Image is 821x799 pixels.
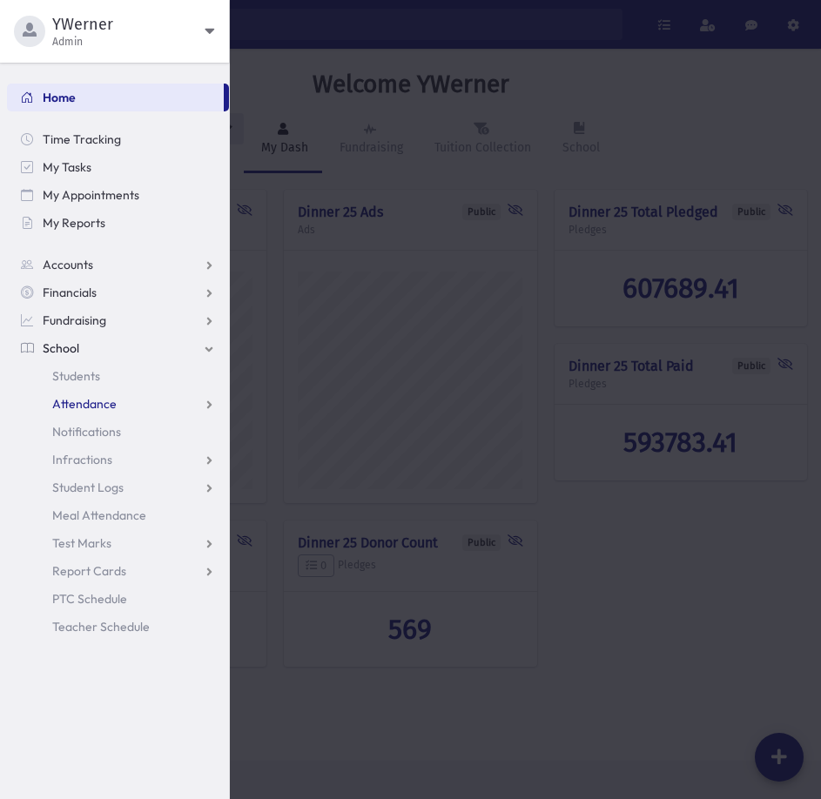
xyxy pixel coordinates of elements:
a: Students [7,362,229,390]
a: Teacher Schedule [7,613,229,641]
a: Time Tracking [7,125,229,153]
span: Students [52,368,100,384]
span: Admin [52,35,205,49]
span: Notifications [52,424,121,440]
a: Infractions [7,446,229,473]
span: Fundraising [43,312,106,328]
span: Test Marks [52,535,111,551]
span: My Reports [43,215,105,231]
a: PTC Schedule [7,585,229,613]
span: Home [43,90,76,105]
a: My Appointments [7,181,229,209]
a: Fundraising [7,306,229,334]
a: My Tasks [7,153,229,181]
span: Attendance [52,396,117,412]
a: Test Marks [7,529,229,557]
span: Teacher Schedule [52,619,150,634]
span: Time Tracking [43,131,121,147]
a: Home [7,84,224,111]
span: My Appointments [43,187,139,203]
span: PTC Schedule [52,591,127,607]
a: Meal Attendance [7,501,229,529]
a: My Reports [7,209,229,237]
a: Attendance [7,390,229,418]
span: My Tasks [43,159,91,175]
a: Student Logs [7,473,229,501]
span: Meal Attendance [52,507,146,523]
span: Financials [43,285,97,300]
a: Accounts [7,251,229,279]
a: Report Cards [7,557,229,585]
span: Infractions [52,452,112,467]
span: School [43,340,79,356]
span: Report Cards [52,563,126,579]
span: YWerner [52,14,205,35]
a: Notifications [7,418,229,446]
span: Student Logs [52,480,124,495]
span: Accounts [43,257,93,272]
a: School [7,334,229,362]
a: Financials [7,279,229,306]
